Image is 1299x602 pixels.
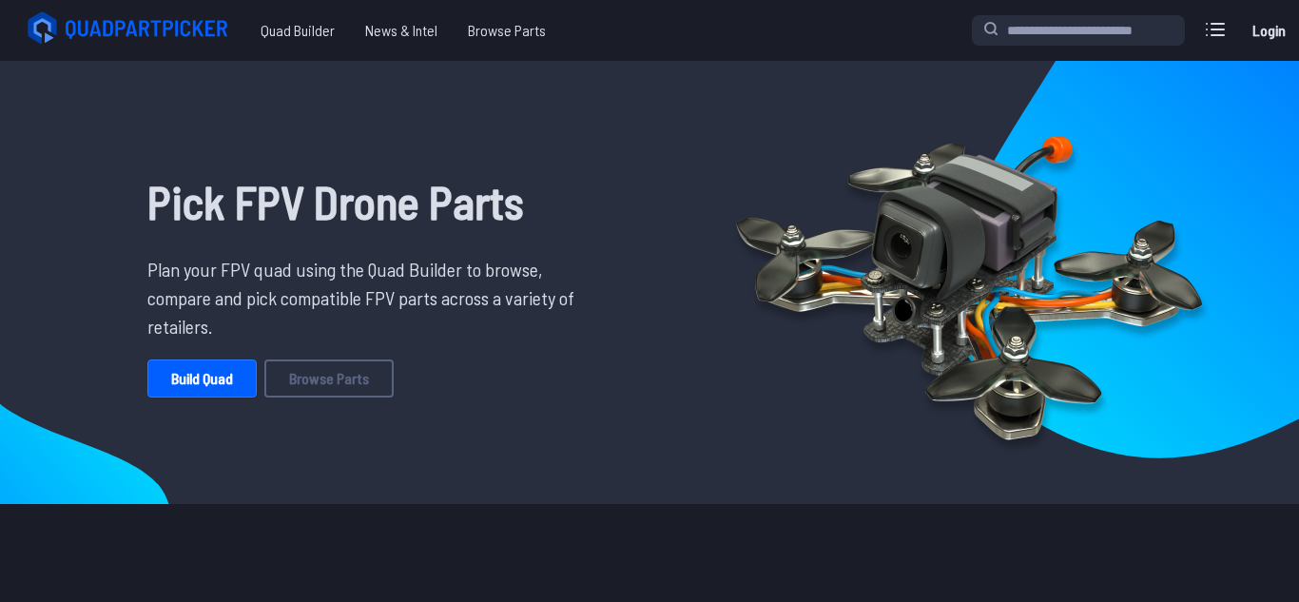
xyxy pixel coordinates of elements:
a: Browse Parts [264,359,394,398]
a: News & Intel [350,11,453,49]
a: Login [1246,11,1291,49]
a: Build Quad [147,359,257,398]
p: Plan your FPV quad using the Quad Builder to browse, compare and pick compatible FPV parts across... [147,255,589,340]
a: Browse Parts [453,11,561,49]
img: Quadcopter [695,92,1243,473]
a: Quad Builder [245,11,350,49]
h1: Pick FPV Drone Parts [147,167,589,236]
